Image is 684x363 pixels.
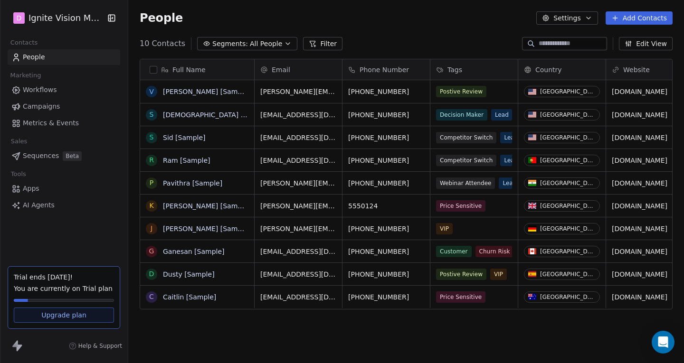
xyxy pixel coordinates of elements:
span: [PHONE_NUMBER] [348,270,424,279]
span: Competitor Switch [436,132,496,143]
span: [EMAIL_ADDRESS][DOMAIN_NAME] [260,270,336,279]
span: [PHONE_NUMBER] [348,133,424,142]
a: [DOMAIN_NAME] [612,134,667,141]
div: [GEOGRAPHIC_DATA] [540,180,596,186]
span: [PHONE_NUMBER] [348,247,424,256]
span: [PHONE_NUMBER] [348,87,424,96]
span: [PHONE_NUMBER] [348,292,424,302]
span: [PERSON_NAME][EMAIL_ADDRESS][DOMAIN_NAME] [260,87,336,96]
span: [PERSON_NAME][EMAIL_ADDRESS][DOMAIN_NAME] [260,224,336,233]
div: [GEOGRAPHIC_DATA] [540,248,596,255]
a: [PERSON_NAME] [Sample] [163,225,250,233]
span: Tools [7,167,30,181]
span: AI Agents [23,200,55,210]
span: VIP [436,223,453,234]
div: D [149,269,154,279]
span: Decision Maker [436,109,487,121]
a: Ram [Sample] [163,157,210,164]
span: Sales [7,134,31,149]
span: Apps [23,184,39,194]
a: [DOMAIN_NAME] [612,179,667,187]
button: Edit View [619,37,673,50]
span: [EMAIL_ADDRESS][DOMAIN_NAME] [260,133,336,142]
a: Caitlin [Sample] [163,293,216,301]
div: K [149,201,153,211]
span: Email [272,65,290,74]
span: Marketing [6,68,45,83]
div: G [149,246,154,256]
span: Workflows [23,85,57,95]
span: You are currently on Trial plan [14,284,114,293]
span: Sequences [23,151,59,161]
div: J [151,223,152,233]
div: Phone Number [342,59,430,80]
span: Ignite Vision Media [28,12,104,24]
a: [PERSON_NAME] [Sample] [163,88,250,95]
span: Help & Support [78,342,122,350]
span: [EMAIL_ADDRESS][DOMAIN_NAME] [260,110,336,120]
div: P [150,178,153,188]
button: Settings [536,11,598,25]
span: [PHONE_NUMBER] [348,110,424,120]
div: [GEOGRAPHIC_DATA] [540,134,596,141]
div: [GEOGRAPHIC_DATA] [540,88,596,95]
span: Contacts [6,36,42,50]
a: Campaigns [8,99,120,114]
span: D [17,13,22,23]
span: 5550124 [348,201,424,211]
span: Tags [447,65,462,74]
span: Competitor Switch [436,155,496,166]
div: S [150,132,154,142]
div: Country [518,59,606,80]
span: Phone Number [360,65,409,74]
span: Lead [499,177,520,189]
a: [DOMAIN_NAME] [612,202,667,210]
div: [GEOGRAPHIC_DATA] [540,157,596,164]
span: [EMAIL_ADDRESS][DOMAIN_NAME] [260,156,336,165]
span: Upgrade plan [41,310,86,320]
a: [DEMOGRAPHIC_DATA] [Sample] [163,111,271,119]
div: grid [140,80,255,356]
span: Postive Review [436,86,486,97]
div: C [149,292,154,302]
span: VIP [490,269,507,280]
span: [PHONE_NUMBER] [348,178,424,188]
span: [EMAIL_ADDRESS][DOMAIN_NAME] [260,247,336,256]
a: Pavithra [Sample] [163,179,222,187]
span: Beta [63,151,82,161]
span: [PHONE_NUMBER] [348,224,424,233]
a: SequencesBeta [8,148,120,164]
div: V [149,87,154,97]
span: Campaigns [23,102,60,112]
span: Country [535,65,562,74]
span: 10 Contacts [140,38,185,49]
button: DIgnite Vision Media [11,10,101,26]
div: Tags [430,59,518,80]
a: Metrics & Events [8,115,120,131]
span: Full Name [172,65,206,74]
a: Dusty [Sample] [163,270,215,278]
a: AI Agents [8,197,120,213]
a: People [8,49,120,65]
div: [GEOGRAPHIC_DATA] [540,203,596,209]
a: Upgrade plan [14,307,114,323]
div: S [150,110,154,120]
span: Lead [491,109,513,121]
a: Help & Support [69,342,122,350]
span: Webinar Attendee [436,177,495,189]
a: Apps [8,181,120,196]
a: [DOMAIN_NAME] [612,270,667,278]
div: [GEOGRAPHIC_DATA] [540,225,596,232]
span: [PERSON_NAME][EMAIL_ADDRESS][DOMAIN_NAME] [260,201,336,211]
span: Website [623,65,650,74]
button: Filter [303,37,342,50]
span: [PHONE_NUMBER] [348,156,424,165]
a: [DOMAIN_NAME] [612,248,667,255]
span: [EMAIL_ADDRESS][DOMAIN_NAME] [260,292,336,302]
button: Add Contacts [606,11,673,25]
span: Lead [500,132,522,143]
span: Churn Risk [475,246,514,257]
a: [DOMAIN_NAME] [612,293,667,301]
span: Segments: [212,39,248,49]
a: [DOMAIN_NAME] [612,88,667,95]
